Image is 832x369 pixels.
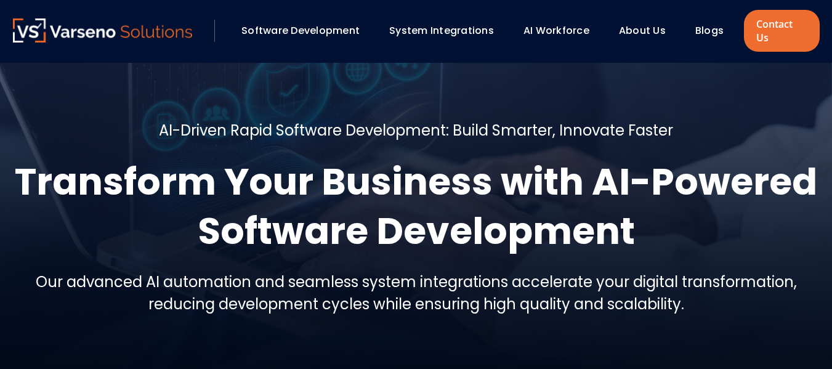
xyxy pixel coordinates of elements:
a: Contact Us [744,10,819,52]
a: AI Workforce [523,23,589,38]
h1: Transform Your Business with AI-Powered Software Development [13,157,820,256]
div: Software Development [235,20,377,41]
h5: AI-Driven Rapid Software Development: Build Smarter, Innovate Faster [159,120,673,142]
a: Blogs [695,23,724,38]
div: System Integrations [383,20,511,41]
div: Blogs [689,20,741,41]
a: Varseno Solutions – Product Engineering & IT Services [13,18,193,43]
div: About Us [613,20,683,41]
a: System Integrations [389,23,494,38]
img: Varseno Solutions – Product Engineering & IT Services [13,18,193,43]
a: About Us [619,23,666,38]
div: AI Workforce [517,20,607,41]
h5: Our advanced AI automation and seamless system integrations accelerate your digital transformatio... [13,271,820,315]
a: Software Development [241,23,360,38]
